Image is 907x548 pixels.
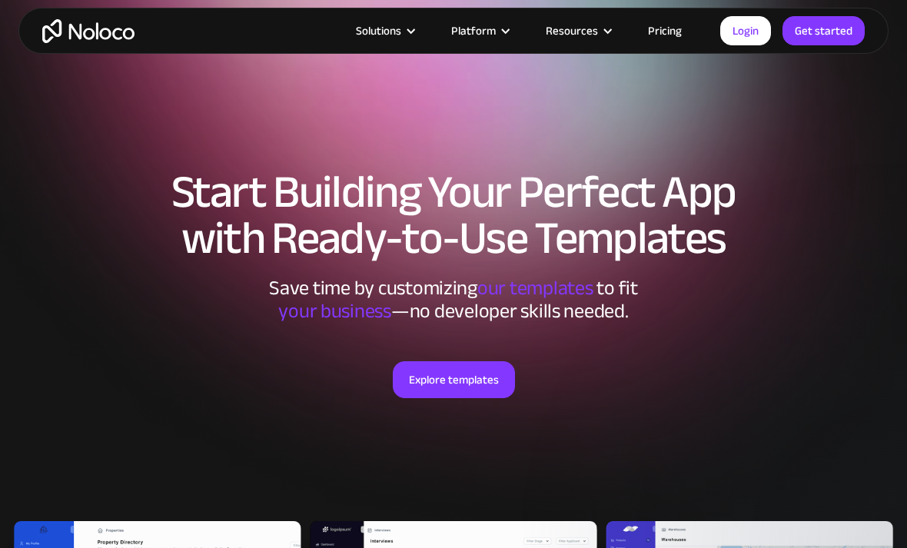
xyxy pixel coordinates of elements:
[546,21,598,41] div: Resources
[278,292,391,330] span: your business
[477,269,593,307] span: our templates
[782,16,865,45] a: Get started
[42,19,135,43] a: home
[432,21,527,41] div: Platform
[720,16,771,45] a: Login
[337,21,432,41] div: Solutions
[527,21,629,41] div: Resources
[223,277,684,323] div: Save time by customizing to fit ‍ —no developer skills needed.
[356,21,401,41] div: Solutions
[629,21,701,41] a: Pricing
[393,361,515,398] a: Explore templates
[15,169,892,261] h1: Start Building Your Perfect App with Ready-to-Use Templates
[451,21,496,41] div: Platform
